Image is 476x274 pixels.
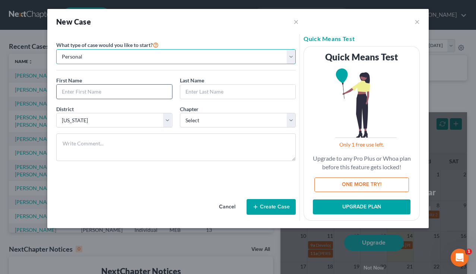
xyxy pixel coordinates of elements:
[56,106,74,112] span: District
[247,199,296,215] button: Create Case
[451,249,469,267] iframe: Intercom live chat
[180,106,199,112] span: Chapter
[415,17,420,26] button: ×
[56,40,159,49] label: What type of case would you like to start?
[308,141,415,148] p: Only 1 free use left.
[57,85,172,99] input: Enter First Name
[56,77,82,84] span: First Name
[211,199,244,214] button: Cancel
[313,199,410,214] button: UPGRADE PLAN
[180,77,204,84] span: Last Name
[304,34,420,43] h5: Quick Means Test
[327,66,397,138] img: balloons-1-b7b14665da3292fb040f679ee04dad87fc9f63e4dd97582a6d54beefaa46ff56.svg
[56,17,91,26] strong: New Case
[308,154,415,171] p: Upgrade to any Pro Plus or Whoa plan before this feature gets locked!
[314,177,409,192] button: ONE MORE TRY!
[308,51,415,63] h3: Quick Means Test
[293,16,299,27] button: ×
[180,85,296,99] input: Enter Last Name
[466,249,472,255] span: 1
